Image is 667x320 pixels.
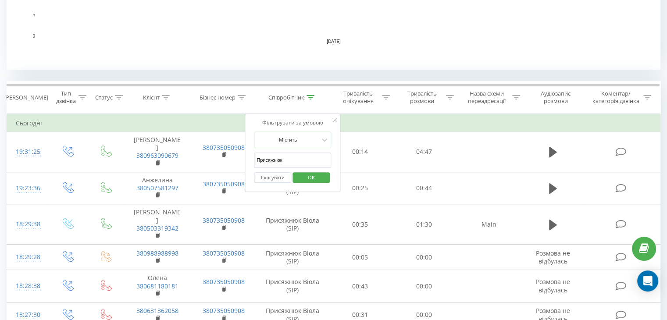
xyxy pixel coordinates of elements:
[203,180,245,188] a: 380735050908
[124,132,190,172] td: [PERSON_NAME]
[536,249,570,265] span: Розмова не відбулась
[327,39,341,44] text: [DATE]
[200,94,235,101] div: Бізнес номер
[4,94,48,101] div: [PERSON_NAME]
[136,306,178,315] a: 380631362058
[16,180,39,197] div: 19:23:36
[32,12,35,17] text: 5
[16,277,39,295] div: 18:28:38
[254,172,291,183] button: Скасувати
[16,249,39,266] div: 18:29:28
[254,153,331,168] input: Введіть значення
[32,34,35,39] text: 0
[136,282,178,290] a: 380681180181
[336,90,380,105] div: Тривалість очікування
[136,151,178,160] a: 380963090679
[464,90,510,105] div: Назва схеми переадресації
[392,204,456,245] td: 01:30
[299,171,324,184] span: OK
[136,184,178,192] a: 380507581297
[254,118,331,127] div: Фільтрувати за умовою
[136,224,178,232] a: 380503319342
[203,277,245,286] a: 380735050908
[203,306,245,315] a: 380735050908
[143,94,160,101] div: Клієнт
[203,249,245,257] a: 380735050908
[328,172,392,204] td: 00:25
[16,143,39,160] div: 19:31:25
[456,204,522,245] td: Main
[257,245,328,270] td: Присяжнюк Віола (SIP)
[124,204,190,245] td: [PERSON_NAME]
[257,204,328,245] td: Присяжнюк Віола (SIP)
[392,172,456,204] td: 00:44
[328,204,392,245] td: 00:35
[95,94,113,101] div: Статус
[136,249,178,257] a: 380988988998
[292,172,330,183] button: OK
[590,90,641,105] div: Коментар/категорія дзвінка
[637,270,658,292] div: Open Intercom Messenger
[16,216,39,233] div: 18:29:38
[392,270,456,302] td: 00:00
[7,114,660,132] td: Сьогодні
[536,277,570,294] span: Розмова не відбулась
[124,270,190,302] td: Олена
[328,132,392,172] td: 00:14
[328,270,392,302] td: 00:43
[400,90,444,105] div: Тривалість розмови
[55,90,76,105] div: Тип дзвінка
[124,172,190,204] td: Анжелина
[268,94,304,101] div: Співробітник
[530,90,581,105] div: Аудіозапис розмови
[328,245,392,270] td: 00:05
[203,216,245,224] a: 380735050908
[203,143,245,152] a: 380735050908
[392,245,456,270] td: 00:00
[257,270,328,302] td: Присяжнюк Віола (SIP)
[392,132,456,172] td: 04:47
